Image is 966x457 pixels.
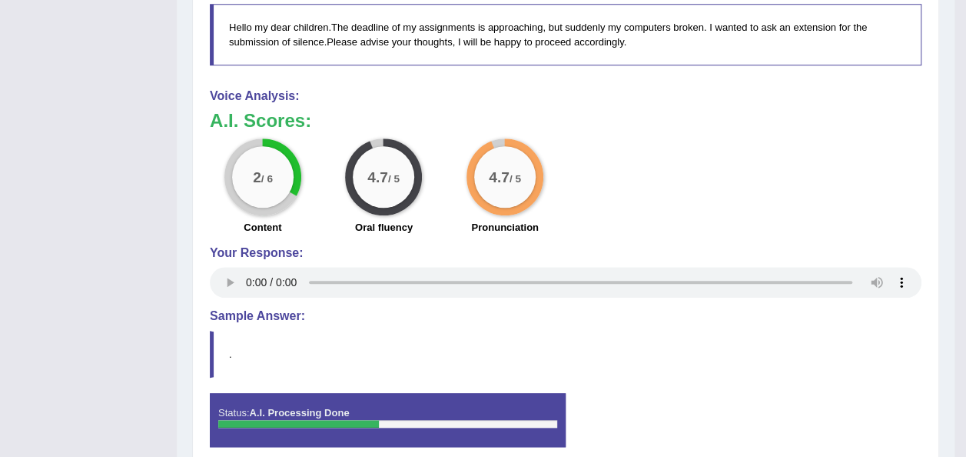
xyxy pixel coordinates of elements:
[244,220,281,235] label: Content
[471,220,538,235] label: Pronunciation
[355,220,413,235] label: Oral fluency
[210,246,921,260] h4: Your Response:
[210,4,921,65] blockquote: Hello my dear children.The deadline of my assignments is approaching, but suddenly my computers b...
[210,89,921,103] h4: Voice Analysis:
[210,331,921,378] blockquote: .
[388,173,400,185] small: / 5
[489,168,510,185] big: 4.7
[210,309,921,323] h4: Sample Answer:
[261,173,273,185] small: / 6
[249,407,349,419] strong: A.I. Processing Done
[210,110,311,131] b: A.I. Scores:
[510,173,521,185] small: / 5
[253,168,261,185] big: 2
[368,168,389,185] big: 4.7
[210,393,566,447] div: Status:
